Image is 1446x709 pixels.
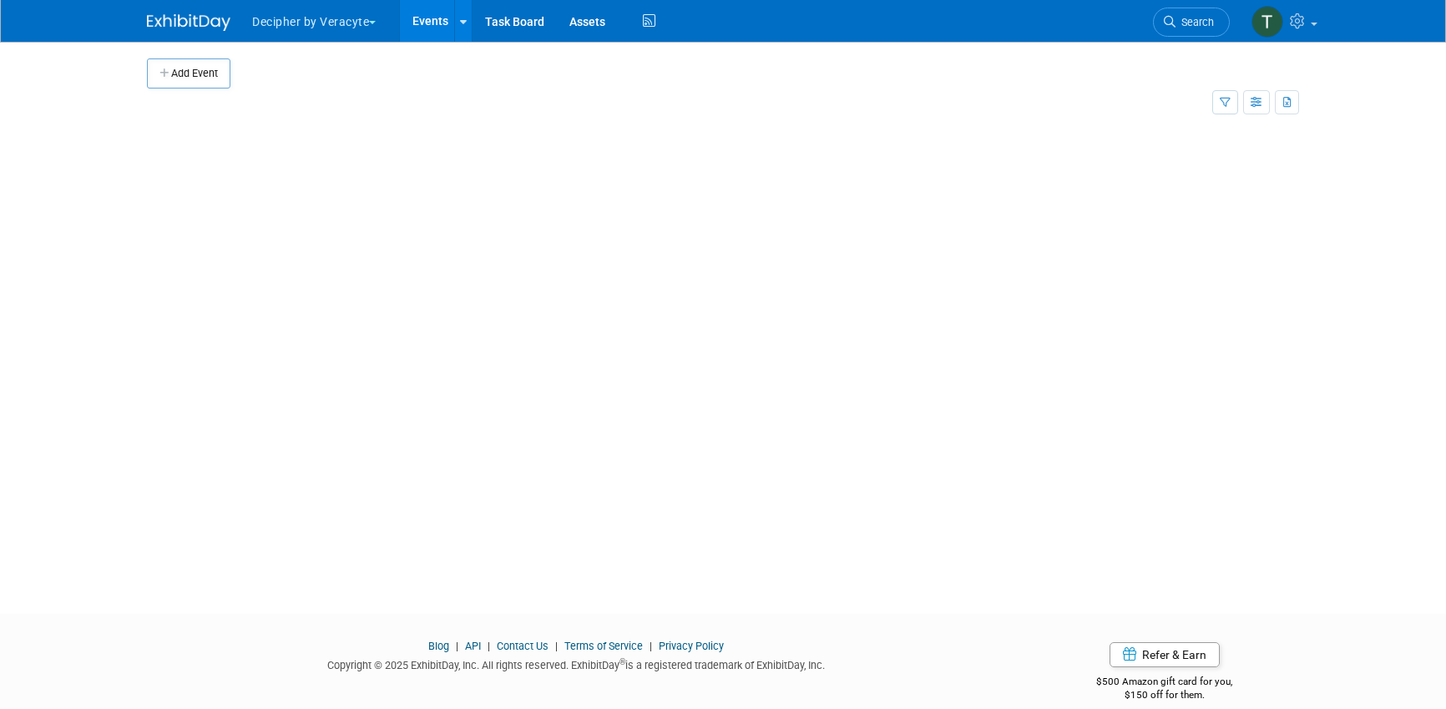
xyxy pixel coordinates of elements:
[659,640,724,652] a: Privacy Policy
[645,640,656,652] span: |
[619,657,625,666] sup: ®
[564,640,643,652] a: Terms of Service
[483,640,494,652] span: |
[1251,6,1283,38] img: Tony Alvarado
[1030,664,1300,702] div: $500 Amazon gift card for you,
[497,640,549,652] a: Contact Us
[428,640,449,652] a: Blog
[147,654,1005,673] div: Copyright © 2025 ExhibitDay, Inc. All rights reserved. ExhibitDay is a registered trademark of Ex...
[1153,8,1230,37] a: Search
[1030,688,1300,702] div: $150 off for them.
[1110,642,1220,667] a: Refer & Earn
[551,640,562,652] span: |
[465,640,481,652] a: API
[147,58,230,89] button: Add Event
[147,14,230,31] img: ExhibitDay
[1176,16,1214,28] span: Search
[452,640,463,652] span: |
